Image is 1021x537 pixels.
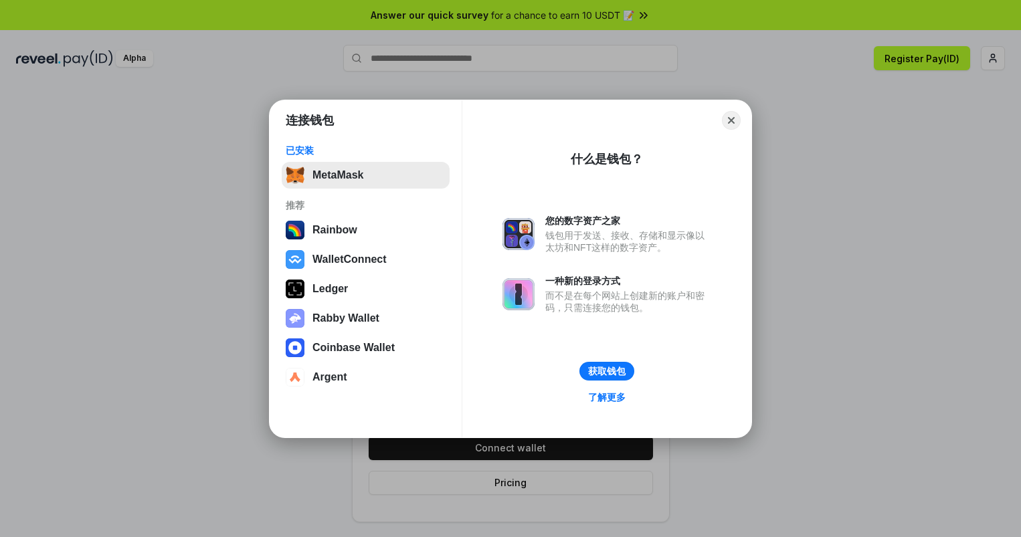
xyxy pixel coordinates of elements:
img: svg+xml,%3Csvg%20width%3D%2228%22%20height%3D%2228%22%20viewBox%3D%220%200%2028%2028%22%20fill%3D... [286,250,304,269]
div: MetaMask [312,169,363,181]
div: Argent [312,371,347,383]
button: WalletConnect [282,246,450,273]
div: Rabby Wallet [312,312,379,324]
div: 什么是钱包？ [571,151,643,167]
div: WalletConnect [312,253,387,265]
div: 获取钱包 [588,365,626,377]
button: 获取钱包 [579,362,634,381]
div: 一种新的登录方式 [545,275,711,287]
button: MetaMask [282,162,450,189]
img: svg+xml,%3Csvg%20width%3D%22120%22%20height%3D%22120%22%20viewBox%3D%220%200%20120%20120%22%20fil... [286,221,304,239]
button: Argent [282,364,450,391]
div: Rainbow [312,224,357,236]
img: svg+xml,%3Csvg%20xmlns%3D%22http%3A%2F%2Fwww.w3.org%2F2000%2Fsvg%22%20fill%3D%22none%22%20viewBox... [502,218,535,250]
button: Coinbase Wallet [282,334,450,361]
img: svg+xml,%3Csvg%20xmlns%3D%22http%3A%2F%2Fwww.w3.org%2F2000%2Fsvg%22%20fill%3D%22none%22%20viewBox... [286,309,304,328]
div: Coinbase Wallet [312,342,395,354]
div: 您的数字资产之家 [545,215,711,227]
div: 推荐 [286,199,446,211]
img: svg+xml,%3Csvg%20xmlns%3D%22http%3A%2F%2Fwww.w3.org%2F2000%2Fsvg%22%20width%3D%2228%22%20height%3... [286,280,304,298]
button: Ledger [282,276,450,302]
button: Close [722,111,741,130]
div: 而不是在每个网站上创建新的账户和密码，只需连接您的钱包。 [545,290,711,314]
img: svg+xml,%3Csvg%20width%3D%2228%22%20height%3D%2228%22%20viewBox%3D%220%200%2028%2028%22%20fill%3D... [286,338,304,357]
button: Rabby Wallet [282,305,450,332]
div: 了解更多 [588,391,626,403]
div: 已安装 [286,144,446,156]
a: 了解更多 [580,389,634,406]
div: Ledger [312,283,348,295]
h1: 连接钱包 [286,112,334,128]
div: 钱包用于发送、接收、存储和显示像以太坊和NFT这样的数字资产。 [545,229,711,253]
img: svg+xml,%3Csvg%20width%3D%2228%22%20height%3D%2228%22%20viewBox%3D%220%200%2028%2028%22%20fill%3D... [286,368,304,387]
img: svg+xml,%3Csvg%20xmlns%3D%22http%3A%2F%2Fwww.w3.org%2F2000%2Fsvg%22%20fill%3D%22none%22%20viewBox... [502,278,535,310]
img: svg+xml,%3Csvg%20fill%3D%22none%22%20height%3D%2233%22%20viewBox%3D%220%200%2035%2033%22%20width%... [286,166,304,185]
button: Rainbow [282,217,450,243]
